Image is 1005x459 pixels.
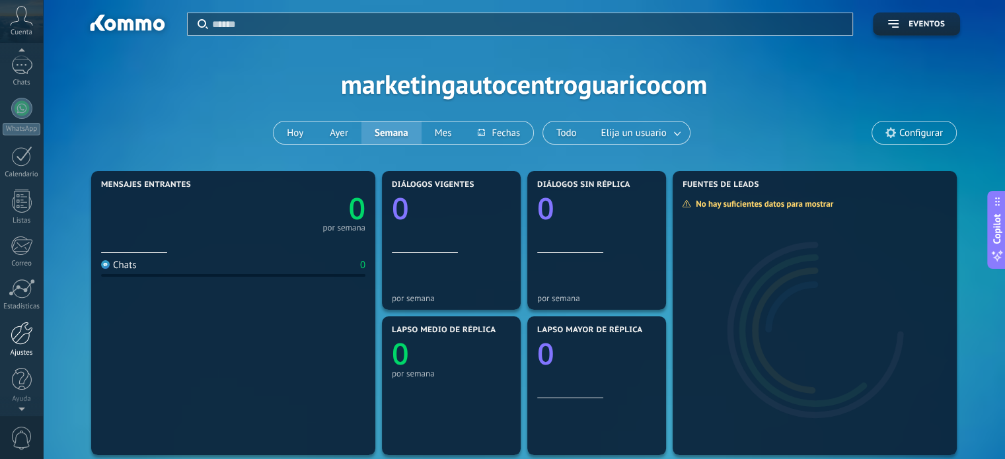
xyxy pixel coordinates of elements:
[322,225,365,231] div: por semana
[392,369,511,378] div: por semana
[537,188,554,229] text: 0
[348,188,365,229] text: 0
[3,217,41,225] div: Listas
[537,334,554,374] text: 0
[3,395,41,404] div: Ayuda
[537,293,656,303] div: por semana
[599,124,669,142] span: Elija un usuario
[3,123,40,135] div: WhatsApp
[3,302,41,311] div: Estadísticas
[392,180,474,190] span: Diálogos vigentes
[537,326,642,335] span: Lapso mayor de réplica
[233,188,365,229] a: 0
[3,79,41,87] div: Chats
[422,122,465,144] button: Mes
[101,180,191,190] span: Mensajes entrantes
[899,127,943,139] span: Configurar
[537,180,630,190] span: Diálogos sin réplica
[873,13,960,36] button: Eventos
[392,334,409,374] text: 0
[360,259,365,271] div: 0
[682,198,842,209] div: No hay suficientes datos para mostrar
[465,122,533,144] button: Fechas
[3,260,41,268] div: Correo
[316,122,361,144] button: Ayer
[361,122,422,144] button: Semana
[392,293,511,303] div: por semana
[590,122,690,144] button: Elija un usuario
[392,326,496,335] span: Lapso medio de réplica
[683,180,759,190] span: Fuentes de leads
[543,122,590,144] button: Todo
[101,260,110,269] img: Chats
[990,213,1004,244] span: Copilot
[392,188,409,229] text: 0
[101,259,137,271] div: Chats
[3,170,41,179] div: Calendario
[3,349,41,357] div: Ajustes
[274,122,316,144] button: Hoy
[909,20,945,29] span: Eventos
[11,28,32,37] span: Cuenta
